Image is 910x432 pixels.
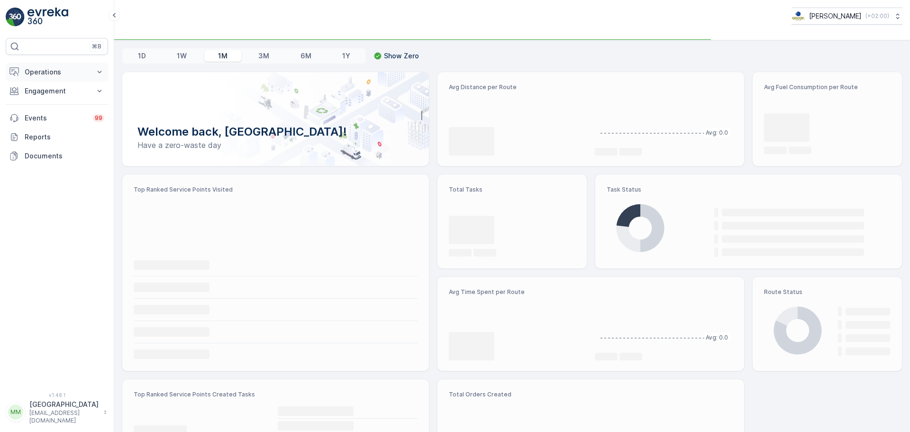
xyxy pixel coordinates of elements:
[792,8,902,25] button: [PERSON_NAME](+02:00)
[218,51,227,61] p: 1M
[29,400,99,409] p: [GEOGRAPHIC_DATA]
[6,82,108,101] button: Engagement
[92,43,101,50] p: ⌘B
[138,51,146,61] p: 1D
[6,392,108,398] span: v 1.48.1
[6,128,108,147] a: Reports
[449,83,587,91] p: Avg Distance per Route
[25,86,89,96] p: Engagement
[25,113,87,123] p: Events
[6,8,25,27] img: logo
[6,147,108,165] a: Documents
[137,124,414,139] p: Welcome back, [GEOGRAPHIC_DATA]!
[342,51,350,61] p: 1Y
[6,400,108,424] button: MM[GEOGRAPHIC_DATA][EMAIL_ADDRESS][DOMAIN_NAME]
[27,8,68,27] img: logo_light-DOdMpM7g.png
[25,132,104,142] p: Reports
[258,51,269,61] p: 3M
[764,288,891,296] p: Route Status
[134,391,418,398] p: Top Ranked Service Points Created Tasks
[6,109,108,128] a: Events99
[300,51,311,61] p: 6M
[25,151,104,161] p: Documents
[809,11,862,21] p: [PERSON_NAME]
[865,12,889,20] p: ( +02:00 )
[792,11,805,21] img: basis-logo_rgb2x.png
[607,186,891,193] p: Task Status
[384,51,419,61] p: Show Zero
[95,114,102,122] p: 99
[177,51,187,61] p: 1W
[25,67,89,77] p: Operations
[137,139,414,151] p: Have a zero-waste day
[134,186,418,193] p: Top Ranked Service Points Visited
[449,391,587,398] p: Total Orders Created
[449,288,587,296] p: Avg Time Spent per Route
[449,186,575,193] p: Total Tasks
[6,63,108,82] button: Operations
[8,404,23,420] div: MM
[764,83,891,91] p: Avg Fuel Consumption per Route
[29,409,99,424] p: [EMAIL_ADDRESS][DOMAIN_NAME]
